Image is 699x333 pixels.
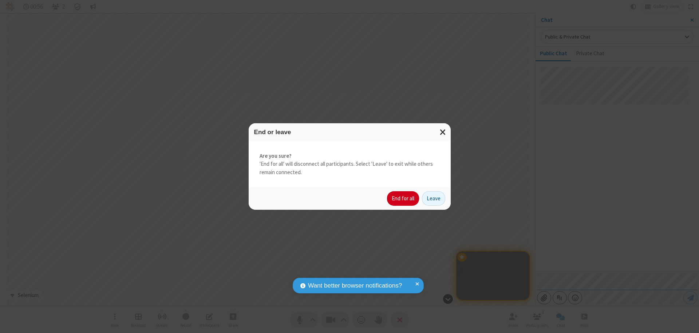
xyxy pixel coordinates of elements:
h3: End or leave [254,129,445,136]
strong: Are you sure? [260,152,440,160]
button: End for all [387,191,419,206]
button: Leave [422,191,445,206]
span: Want better browser notifications? [308,281,402,290]
div: 'End for all' will disconnect all participants. Select 'Leave' to exit while others remain connec... [249,141,451,188]
button: Close modal [435,123,451,141]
